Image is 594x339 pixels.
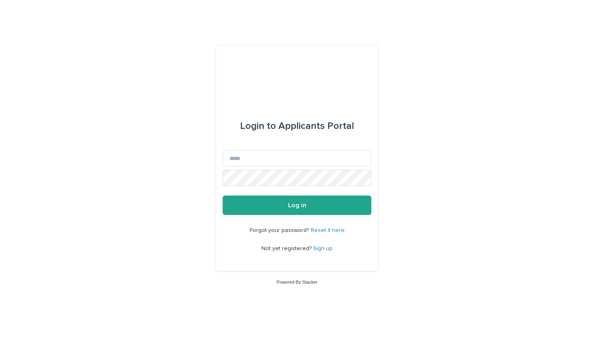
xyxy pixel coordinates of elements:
[250,227,311,233] span: Forgot your password?
[288,202,306,208] span: Log in
[313,246,333,251] a: Sign up
[276,280,317,284] a: Powered By Stacker
[223,196,371,215] button: Log in
[240,115,354,137] div: Applicants Portal
[240,121,276,131] span: Login to
[230,65,364,89] img: 1xcjEmqDTcmQhduivVBy
[311,227,345,233] a: Reset it here
[261,246,313,251] span: Not yet registered?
